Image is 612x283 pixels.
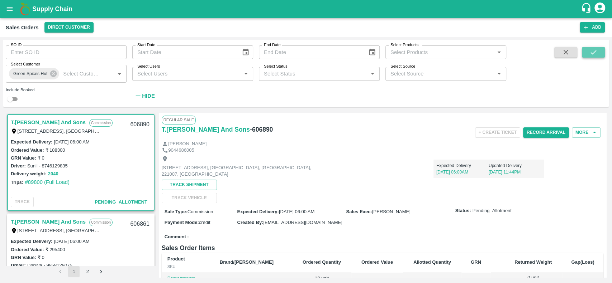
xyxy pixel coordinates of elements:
[162,165,323,178] p: [STREET_ADDRESS], [GEOGRAPHIC_DATA], [GEOGRAPHIC_DATA], 221007, [GEOGRAPHIC_DATA]
[95,266,107,277] button: Go to next page
[11,155,36,161] label: GRN Value:
[571,259,594,265] b: Gap(Loss)
[388,69,492,78] input: Select Source
[237,220,263,225] label: Created By :
[489,169,541,175] p: [DATE] 11:44PM
[11,62,40,67] label: Select Customer
[89,219,113,226] p: Commission
[494,69,504,78] button: Open
[27,263,72,268] label: Dhruva - 9858129075
[27,163,68,169] label: Sunil - 8746129835
[18,2,32,16] img: logo
[413,259,451,265] b: Allotted Quantity
[45,147,65,153] label: ₹ 188300
[115,69,124,78] button: Open
[220,259,274,265] b: Brand/[PERSON_NAME]
[436,169,489,175] p: [DATE] 06:00AM
[593,1,606,16] div: account of current user
[11,118,86,127] a: T.[PERSON_NAME] And Sons
[388,48,492,57] input: Select Products
[167,275,208,282] p: Pomegranate
[142,93,155,99] strong: Hide
[365,45,379,59] button: Choose date
[162,116,196,124] span: Regular Sale
[18,228,235,233] label: [STREET_ADDRESS], [GEOGRAPHIC_DATA], [GEOGRAPHIC_DATA], 221007, [GEOGRAPHIC_DATA]
[455,208,471,214] label: Status:
[54,239,89,244] label: [DATE] 06:00 AM
[25,179,70,185] a: #89800 (Full Load)
[303,259,341,265] b: Ordered Quantity
[126,116,153,133] div: 606890
[132,90,157,102] button: Hide
[167,263,208,270] div: SKU
[436,162,489,169] p: Expected Delivery
[264,64,288,69] label: Select Status
[9,70,52,78] span: Green Spices Hut
[471,259,481,265] b: GRN
[6,45,127,59] input: Enter SO ID
[11,263,26,268] label: Driver:
[168,147,194,154] p: 9044686005
[165,209,188,214] label: Sale Type :
[82,266,93,277] button: Go to page 2
[162,125,250,135] a: T.[PERSON_NAME] And Sons
[1,1,18,17] button: open drawer
[259,45,362,59] input: End Date
[48,170,58,178] button: 2040
[11,247,44,252] label: Ordered Value:
[263,220,342,225] span: [EMAIL_ADDRESS][DOMAIN_NAME]
[188,209,213,214] span: Commission
[514,259,552,265] b: Returned Weight
[137,42,155,48] label: Start Date
[368,69,377,78] button: Open
[237,209,279,214] label: Expected Delivery :
[11,180,23,185] label: Trips:
[167,256,185,262] b: Product
[473,208,512,214] span: Pending_Allotment
[11,255,36,260] label: GRN Value:
[6,87,127,93] div: Include Booked
[9,68,59,79] div: Green Spices Hut
[11,147,44,153] label: Ordered Value:
[54,139,89,145] label: [DATE] 06:00 AM
[126,216,153,233] div: 606861
[132,45,236,59] input: Start Date
[581,3,593,15] div: customer-support
[390,42,418,48] label: Select Products
[11,171,47,176] label: Delivery weight:
[199,220,210,225] span: credit
[134,69,239,78] input: Select Users
[11,139,52,145] label: Expected Delivery :
[11,163,26,169] label: Driver:
[162,243,603,253] h6: Sales Order Items
[11,239,52,244] label: Expected Delivery :
[45,247,65,252] label: ₹ 295400
[11,217,86,226] a: T.[PERSON_NAME] And Sons
[239,45,252,59] button: Choose date
[250,125,273,135] h6: - 606890
[89,119,113,127] p: Commission
[44,22,94,33] button: Select DC
[390,64,415,69] label: Select Source
[18,128,235,134] label: [STREET_ADDRESS], [GEOGRAPHIC_DATA], [GEOGRAPHIC_DATA], 221007, [GEOGRAPHIC_DATA]
[137,64,160,69] label: Select Users
[580,22,605,33] button: Add
[53,266,108,277] nav: pagination navigation
[346,209,372,214] label: Sales Exec :
[261,69,366,78] input: Select Status
[572,127,601,138] button: More
[489,162,541,169] p: Updated Delivery
[38,255,44,260] label: ₹ 0
[523,127,569,138] button: Record Arrival
[494,48,504,57] button: Open
[32,5,72,13] b: Supply Chain
[6,23,39,32] div: Sales Orders
[95,199,147,205] span: Pending_Allotment
[32,4,581,14] a: Supply Chain
[168,141,207,147] p: [PERSON_NAME]
[165,234,189,240] label: Comment :
[165,220,199,225] label: Payment Mode :
[11,42,22,48] label: SO ID
[279,209,314,214] span: [DATE] 06:00 AM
